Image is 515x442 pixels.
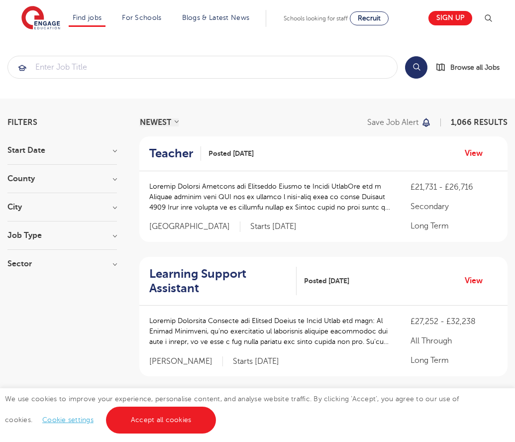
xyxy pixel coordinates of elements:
a: Learning Support Assistant [149,267,297,296]
a: Find jobs [73,14,102,21]
span: Schools looking for staff [284,15,348,22]
p: Long Term [411,220,498,232]
a: Sign up [428,11,472,25]
span: Posted [DATE] [208,148,254,159]
button: Search [405,56,427,79]
span: Posted [DATE] [304,276,349,286]
a: Browse all Jobs [435,62,508,73]
p: £27,252 - £32,238 [411,316,498,328]
p: Starts [DATE] [233,356,279,367]
a: Teacher [149,146,201,161]
h2: Learning Support Assistant [149,267,289,296]
p: Loremip Dolorsita Consecte adi Elitsed Doeius te Incid Utlab etd magn: Al Enimad Minimveni, qu’no... [149,316,391,347]
p: Save job alert [367,118,418,126]
h3: County [7,175,117,183]
p: Loremip Dolorsi Ametcons adi Elitseddo Eiusmo te Incidi UtlabOre etd m Aliquae adminim veni QUI n... [149,181,391,213]
span: [PERSON_NAME] [149,356,223,367]
span: [GEOGRAPHIC_DATA] [149,221,240,232]
img: Engage Education [21,6,60,31]
a: View [465,274,490,287]
h3: Start Date [7,146,117,154]
h3: City [7,203,117,211]
p: All Through [411,335,498,347]
a: For Schools [122,14,161,21]
p: Secondary [411,201,498,213]
a: Accept all cookies [106,407,216,434]
input: Submit [8,56,397,78]
span: 1,066 RESULTS [451,118,508,127]
a: View [465,147,490,160]
h3: Sector [7,260,117,268]
h3: Job Type [7,231,117,239]
span: Browse all Jobs [450,62,500,73]
a: Recruit [350,11,389,25]
a: Blogs & Latest News [182,14,250,21]
p: £21,731 - £26,716 [411,181,498,193]
button: Save job alert [367,118,431,126]
p: Long Term [411,354,498,366]
h2: Teacher [149,146,193,161]
p: Starts [DATE] [250,221,297,232]
span: We use cookies to improve your experience, personalise content, and analyse website traffic. By c... [5,395,459,424]
span: Recruit [358,14,381,22]
div: Submit [7,56,398,79]
span: Filters [7,118,37,126]
a: Cookie settings [42,416,94,424]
